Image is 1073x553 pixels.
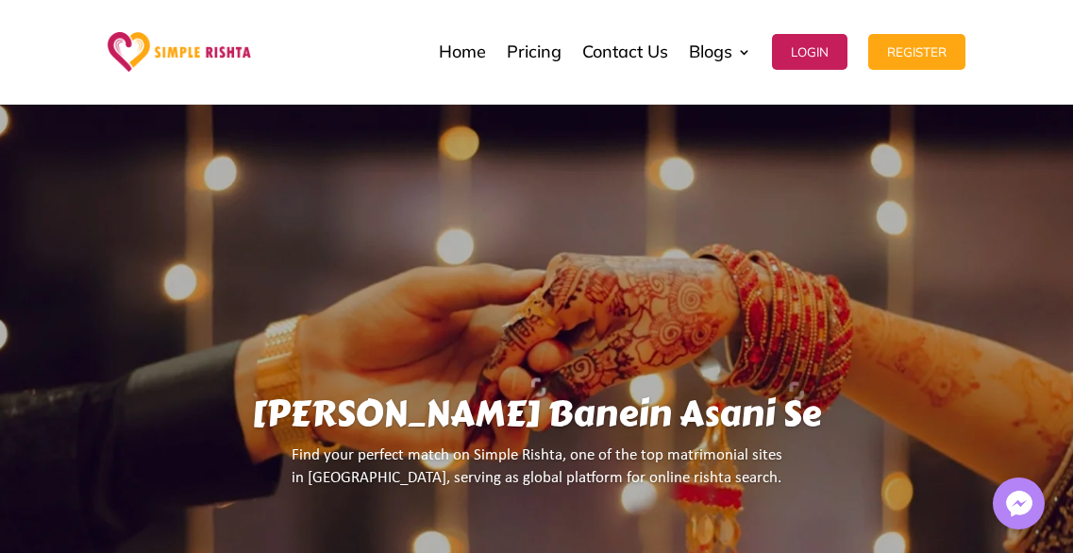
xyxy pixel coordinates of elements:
[140,444,933,506] p: Find your perfect match on Simple Rishta, one of the top matrimonial sites in [GEOGRAPHIC_DATA], ...
[582,5,668,99] a: Contact Us
[868,5,965,99] a: Register
[439,5,486,99] a: Home
[772,34,847,70] button: Login
[507,5,562,99] a: Pricing
[868,34,965,70] button: Register
[140,393,933,444] h1: [PERSON_NAME] Banein Asani Se
[1000,485,1038,523] img: Messenger
[772,5,847,99] a: Login
[689,5,751,99] a: Blogs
